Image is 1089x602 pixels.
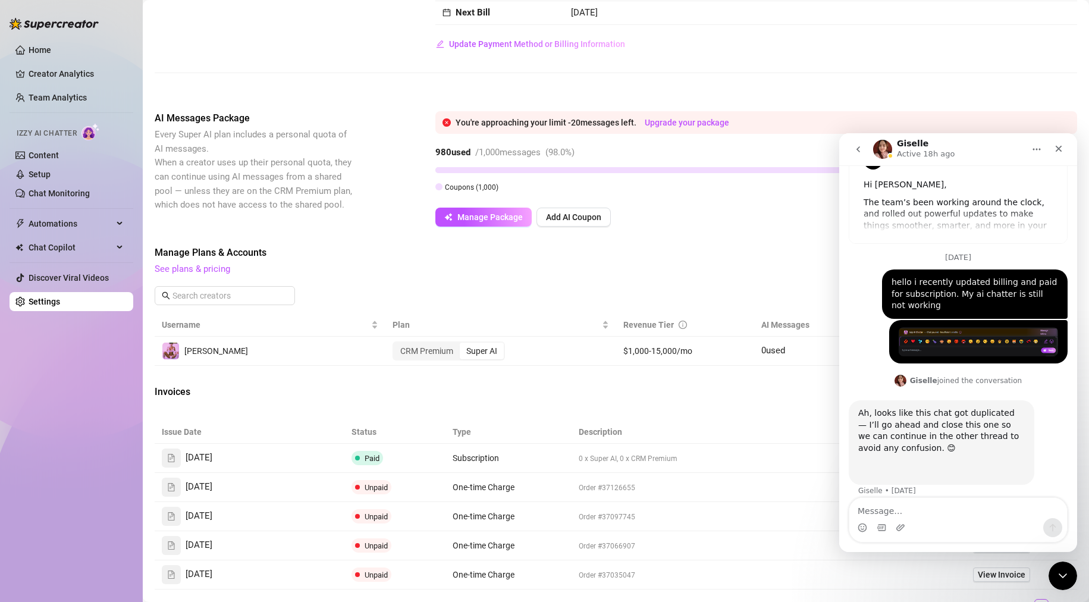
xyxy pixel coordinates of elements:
[172,289,278,302] input: Search creators
[155,264,230,274] a: See plans & pricing
[29,150,59,160] a: Content
[973,567,1030,582] a: View Invoice
[579,484,635,492] span: Order #37126655
[839,133,1077,552] iframe: Intercom live chat
[167,454,175,462] span: file-text
[394,343,460,359] div: CRM Premium
[365,483,388,492] span: Unpaid
[29,45,51,55] a: Home
[616,337,755,366] td: $1,000-15,000/mo
[344,421,445,444] th: Status
[453,453,499,463] span: Subscription
[155,421,344,444] th: Issue Date
[155,385,354,399] span: Invoices
[436,40,444,48] span: edit
[167,570,175,579] span: file-text
[162,291,170,300] span: search
[453,482,514,492] span: One-time Charge
[579,454,677,463] span: 0 x Super AI, 0 x CRM Premium
[579,513,635,521] span: Order #37097745
[579,571,635,579] span: Order #37035047
[536,208,611,227] button: Add AI Coupon
[365,570,388,579] span: Unpaid
[449,39,625,49] span: Update Payment Method or Billing Information
[442,118,451,127] span: close-circle
[545,147,575,158] span: ( 98.0 %)
[155,129,352,210] span: Every Super AI plan includes a personal quota of AI messages. When a creator uses up their person...
[442,8,451,17] span: calendar
[10,18,99,30] img: logo-BBDzfeDw.svg
[761,345,785,356] span: 0 used
[184,346,248,356] span: [PERSON_NAME]
[186,538,212,553] span: [DATE]
[29,93,87,102] a: Team Analytics
[1049,562,1077,590] iframe: Intercom live chat
[162,318,369,331] span: Username
[365,454,379,463] span: Paid
[754,313,939,337] th: AI Messages
[365,541,388,550] span: Unpaid
[679,321,687,329] span: info-circle
[81,123,100,140] img: AI Chatter
[393,318,600,331] span: Plan
[186,509,212,523] span: [DATE]
[475,147,541,158] span: / 1,000 messages
[435,147,470,158] strong: 980 used
[29,189,90,198] a: Chat Monitoring
[186,451,212,465] span: [DATE]
[15,243,23,252] img: Chat Copilot
[29,273,109,283] a: Discover Viral Videos
[29,214,113,233] span: Automations
[29,64,124,83] a: Creator Analytics
[167,541,175,550] span: file-text
[572,421,824,444] th: Description
[15,219,25,228] span: thunderbolt
[445,183,498,192] span: Coupons ( 1,000 )
[167,512,175,521] span: file-text
[29,297,60,306] a: Settings
[453,570,514,579] span: One-time Charge
[456,7,490,18] strong: Next Bill
[29,170,51,179] a: Setup
[435,208,532,227] button: Manage Package
[978,568,1025,581] span: View Invoice
[546,212,601,222] span: Add AI Coupon
[155,313,385,337] th: Username
[571,7,598,18] span: [DATE]
[645,118,729,127] a: Upgrade your package
[155,246,917,260] span: Manage Plans & Accounts
[445,421,572,444] th: Type
[385,313,616,337] th: Plan
[453,512,514,521] span: One-time Charge
[460,343,504,359] div: Super AI
[155,111,354,126] span: AI Messages Package
[29,238,113,257] span: Chat Copilot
